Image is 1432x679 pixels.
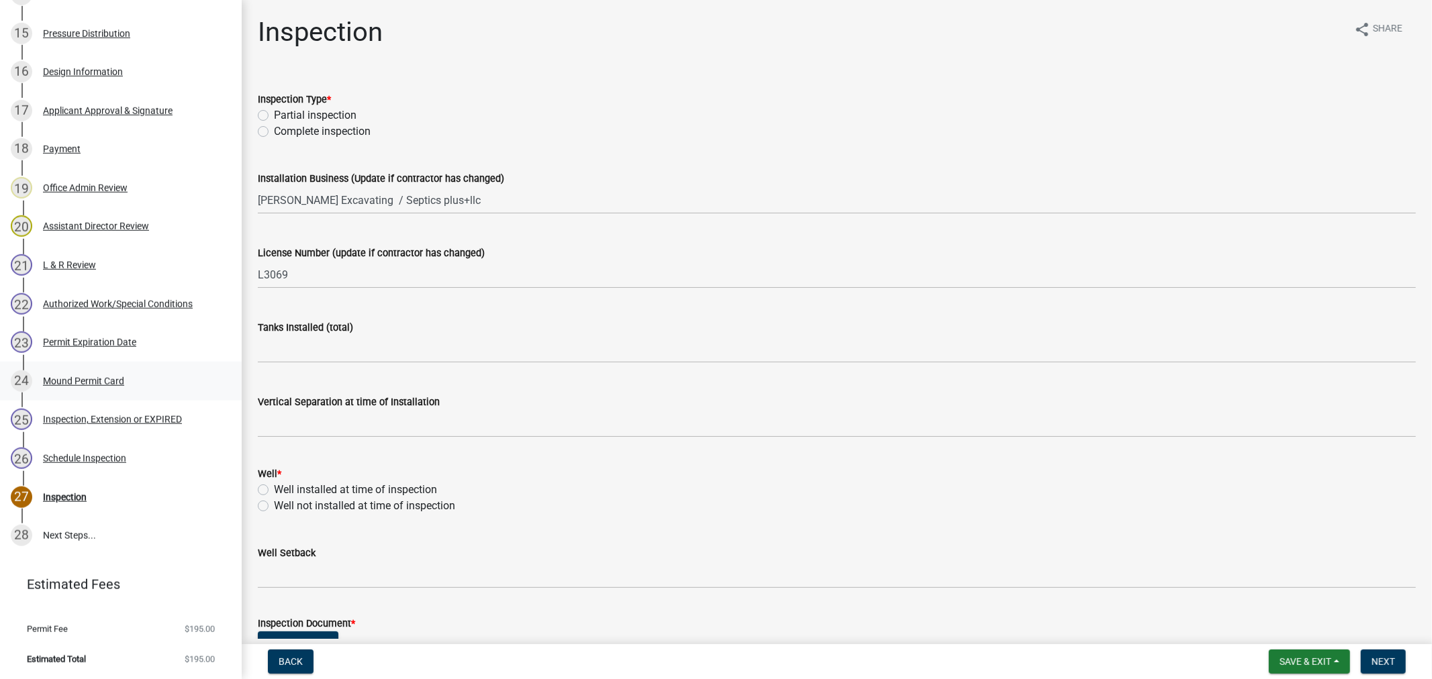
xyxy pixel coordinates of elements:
span: Share [1373,21,1402,38]
div: Payment [43,144,81,154]
span: Estimated Total [27,655,86,664]
span: Next [1372,656,1395,667]
button: Next [1361,649,1406,674]
div: 18 [11,138,32,160]
a: Estimated Fees [11,571,220,598]
label: Well Setback [258,549,316,558]
div: 26 [11,448,32,469]
label: Vertical Separation at time of Installation [258,398,440,407]
div: 24 [11,370,32,392]
button: Save & Exit [1269,649,1350,674]
button: shareShare [1343,16,1413,42]
label: Inspection Document [258,619,355,629]
label: Well not installed at time of inspection [274,498,455,514]
label: Well installed at time of inspection [274,482,437,498]
div: 19 [11,177,32,199]
span: Back [279,656,303,667]
div: Design Information [43,67,123,76]
div: Assistant Director Review [43,221,149,231]
div: 16 [11,61,32,83]
div: Authorized Work/Special Conditions [43,299,193,309]
div: 27 [11,486,32,508]
label: Inspection Type [258,95,331,105]
div: Inspection [43,492,87,502]
div: 20 [11,215,32,237]
div: 17 [11,100,32,121]
h1: Inspection [258,16,383,48]
label: Tanks Installed (total) [258,323,353,333]
div: 28 [11,525,32,546]
div: 21 [11,254,32,276]
label: Partial inspection [274,107,356,123]
div: Applicant Approval & Signature [43,106,173,115]
span: Permit Fee [27,625,68,633]
div: Schedule Inspection [43,454,126,463]
label: Installation Business (Update if contractor has changed) [258,174,504,184]
div: 22 [11,293,32,315]
div: Inspection, Extension or EXPIRED [43,415,182,424]
label: License Number (update if contractor has changed) [258,249,485,258]
div: 23 [11,331,32,353]
button: Back [268,649,314,674]
label: Well [258,470,281,479]
label: Complete inspection [274,123,371,140]
div: Permit Expiration Date [43,337,136,347]
div: Office Admin Review [43,183,128,193]
span: $195.00 [185,625,215,633]
div: 15 [11,23,32,44]
div: Pressure Distribution [43,29,130,38]
span: Save & Exit [1280,656,1331,667]
div: L & R Review [43,260,96,270]
button: Select files [258,631,338,656]
i: share [1354,21,1370,38]
span: $195.00 [185,655,215,664]
div: 25 [11,409,32,430]
div: Mound Permit Card [43,376,124,386]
